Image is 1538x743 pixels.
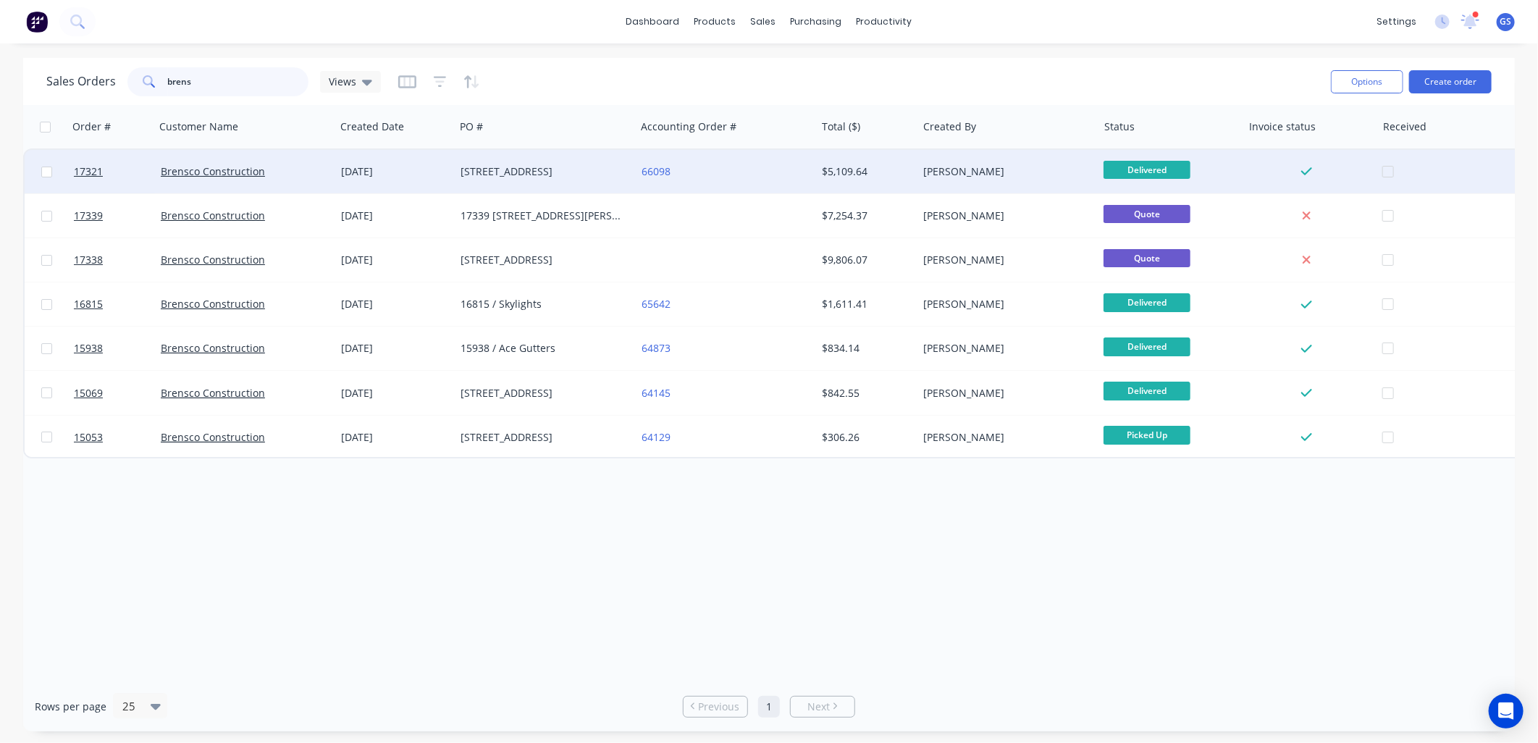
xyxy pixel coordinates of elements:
[341,341,449,356] div: [DATE]
[341,430,449,445] div: [DATE]
[1104,426,1190,444] span: Picked Up
[783,11,849,33] div: purchasing
[923,164,1084,179] div: [PERSON_NAME]
[822,430,907,445] div: $306.26
[619,11,687,33] a: dashboard
[35,700,106,714] span: Rows per page
[159,119,238,134] div: Customer Name
[822,164,907,179] div: $5,109.64
[341,386,449,400] div: [DATE]
[1104,382,1190,400] span: Delivered
[340,119,404,134] div: Created Date
[699,700,740,714] span: Previous
[1331,70,1403,93] button: Options
[1383,119,1426,134] div: Received
[460,119,483,134] div: PO #
[1104,119,1135,134] div: Status
[74,386,103,400] span: 15069
[684,700,747,714] a: Previous page
[642,430,671,444] a: 64129
[642,386,671,400] a: 64145
[341,253,449,267] div: [DATE]
[74,430,103,445] span: 15053
[822,209,907,223] div: $7,254.37
[461,164,621,179] div: [STREET_ADDRESS]
[461,209,621,223] div: 17339 [STREET_ADDRESS][PERSON_NAME]
[1500,15,1512,28] span: GS
[161,253,265,266] a: Brensco Construction
[744,11,783,33] div: sales
[641,119,736,134] div: Accounting Order #
[849,11,920,33] div: productivity
[72,119,111,134] div: Order #
[822,253,907,267] div: $9,806.07
[791,700,854,714] a: Next page
[341,297,449,311] div: [DATE]
[758,696,780,718] a: Page 1 is your current page
[74,164,103,179] span: 17321
[1104,293,1190,311] span: Delivered
[461,386,621,400] div: [STREET_ADDRESS]
[74,150,161,193] a: 17321
[74,297,103,311] span: 16815
[1104,205,1190,223] span: Quote
[807,700,830,714] span: Next
[46,75,116,88] h1: Sales Orders
[161,297,265,311] a: Brensco Construction
[461,253,621,267] div: [STREET_ADDRESS]
[687,11,744,33] div: products
[642,341,671,355] a: 64873
[923,386,1084,400] div: [PERSON_NAME]
[26,11,48,33] img: Factory
[1104,249,1190,267] span: Quote
[1489,694,1524,729] div: Open Intercom Messenger
[74,341,103,356] span: 15938
[923,119,976,134] div: Created By
[923,430,1084,445] div: [PERSON_NAME]
[461,341,621,356] div: 15938 / Ace Gutters
[923,209,1084,223] div: [PERSON_NAME]
[341,164,449,179] div: [DATE]
[923,253,1084,267] div: [PERSON_NAME]
[329,74,356,89] span: Views
[1409,70,1492,93] button: Create order
[1104,337,1190,356] span: Delivered
[677,696,861,718] ul: Pagination
[822,297,907,311] div: $1,611.41
[74,253,103,267] span: 17338
[74,209,103,223] span: 17339
[1369,11,1424,33] div: settings
[461,430,621,445] div: [STREET_ADDRESS]
[74,238,161,282] a: 17338
[74,194,161,238] a: 17339
[161,386,265,400] a: Brensco Construction
[461,297,621,311] div: 16815 / Skylights
[642,297,671,311] a: 65642
[161,430,265,444] a: Brensco Construction
[822,341,907,356] div: $834.14
[74,371,161,415] a: 15069
[74,282,161,326] a: 16815
[822,119,860,134] div: Total ($)
[161,209,265,222] a: Brensco Construction
[168,67,309,96] input: Search...
[341,209,449,223] div: [DATE]
[161,341,265,355] a: Brensco Construction
[923,341,1084,356] div: [PERSON_NAME]
[74,416,161,459] a: 15053
[923,297,1084,311] div: [PERSON_NAME]
[74,327,161,370] a: 15938
[161,164,265,178] a: Brensco Construction
[642,164,671,178] a: 66098
[822,386,907,400] div: $842.55
[1249,119,1316,134] div: Invoice status
[1104,161,1190,179] span: Delivered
